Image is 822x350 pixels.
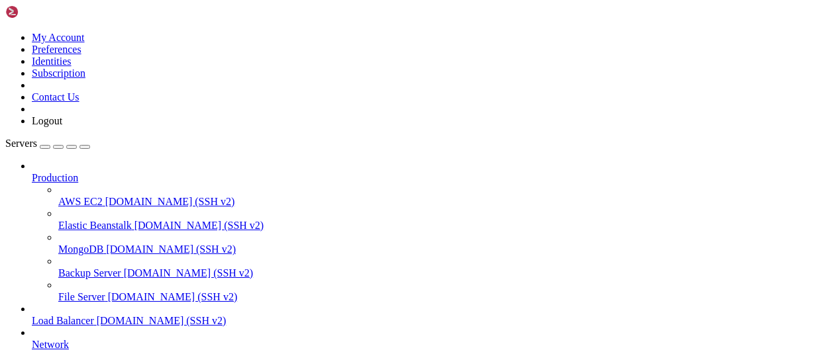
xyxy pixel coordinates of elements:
[58,291,105,302] span: File Server
[106,243,236,255] span: [DOMAIN_NAME] (SSH v2)
[32,172,817,184] a: Production
[58,184,817,208] li: AWS EC2 [DOMAIN_NAME] (SSH v2)
[58,279,817,303] li: File Server [DOMAIN_NAME] (SSH v2)
[58,220,132,231] span: Elastic Beanstalk
[58,267,121,279] span: Backup Server
[32,44,81,55] a: Preferences
[32,172,78,183] span: Production
[134,220,264,231] span: [DOMAIN_NAME] (SSH v2)
[97,315,227,326] span: [DOMAIN_NAME] (SSH v2)
[32,115,62,126] a: Logout
[5,138,37,149] span: Servers
[58,243,817,255] a: MongoDB [DOMAIN_NAME] (SSH v2)
[5,5,81,19] img: Shellngn
[32,339,69,350] span: Network
[58,208,817,232] li: Elastic Beanstalk [DOMAIN_NAME] (SSH v2)
[32,315,94,326] span: Load Balancer
[58,267,817,279] a: Backup Server [DOMAIN_NAME] (SSH v2)
[32,160,817,303] li: Production
[108,291,238,302] span: [DOMAIN_NAME] (SSH v2)
[58,232,817,255] li: MongoDB [DOMAIN_NAME] (SSH v2)
[32,32,85,43] a: My Account
[5,138,90,149] a: Servers
[58,196,817,208] a: AWS EC2 [DOMAIN_NAME] (SSH v2)
[32,91,79,103] a: Contact Us
[105,196,235,207] span: [DOMAIN_NAME] (SSH v2)
[32,67,85,79] a: Subscription
[124,267,254,279] span: [DOMAIN_NAME] (SSH v2)
[32,56,72,67] a: Identities
[32,315,817,327] a: Load Balancer [DOMAIN_NAME] (SSH v2)
[58,255,817,279] li: Backup Server [DOMAIN_NAME] (SSH v2)
[58,220,817,232] a: Elastic Beanstalk [DOMAIN_NAME] (SSH v2)
[58,243,103,255] span: MongoDB
[32,303,817,327] li: Load Balancer [DOMAIN_NAME] (SSH v2)
[58,291,817,303] a: File Server [DOMAIN_NAME] (SSH v2)
[58,196,103,207] span: AWS EC2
